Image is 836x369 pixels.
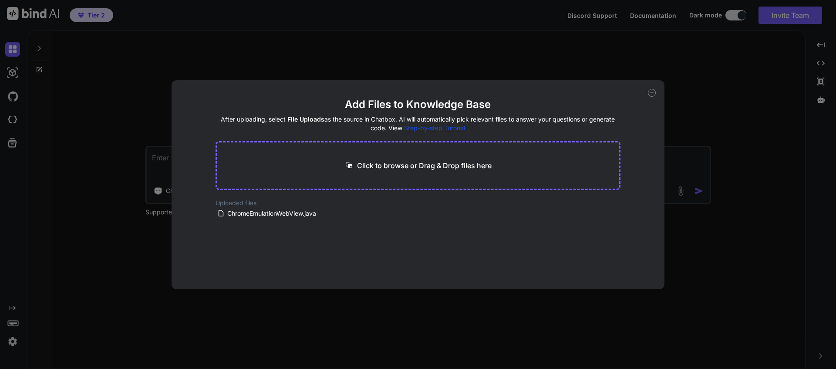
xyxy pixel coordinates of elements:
h4: After uploading, select as the source in Chatbox. AI will automatically pick relevant files to an... [216,115,621,132]
p: Click to browse or Drag & Drop files here [357,160,492,171]
span: Step-by-step Tutorial [404,124,465,132]
h2: Add Files to Knowledge Base [216,98,621,112]
span: File Uploads [287,115,324,123]
h2: Uploaded files [216,199,621,207]
span: ChromeEmulationWebView.java [226,208,317,219]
